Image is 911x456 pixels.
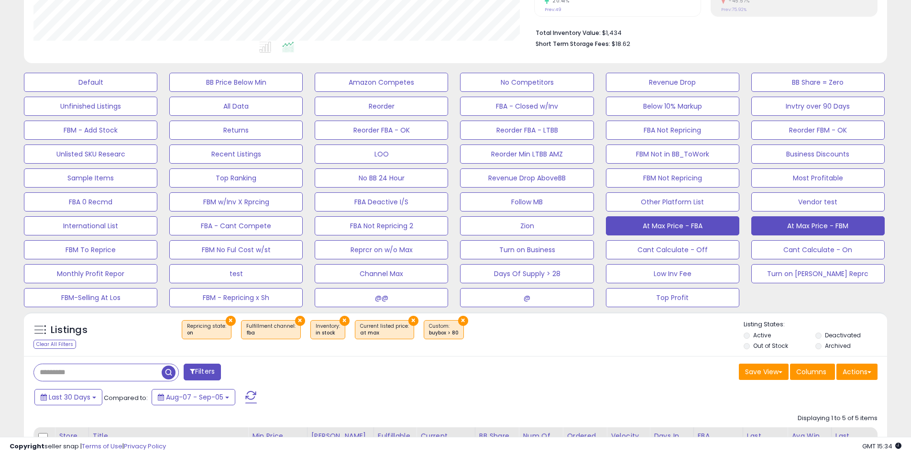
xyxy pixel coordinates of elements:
strong: Copyright [10,442,44,451]
button: FBM-Selling At Los [24,288,157,307]
button: LOO [315,145,448,164]
b: Short Term Storage Fees: [536,40,610,48]
button: FBA - Closed w/Inv [460,97,593,116]
button: Monthly Profit Repor [24,264,157,283]
span: $18.62 [612,39,630,48]
button: FBA 0 Recmd [24,192,157,211]
button: FBA Deactive I/S [315,192,448,211]
div: fba [246,330,296,336]
div: in stock [316,330,340,336]
button: test [169,264,303,283]
button: × [295,316,305,326]
p: Listing States: [744,320,887,329]
label: Out of Stock [753,342,788,350]
button: Below 10% Markup [606,97,739,116]
button: Top Profit [606,288,739,307]
button: × [458,316,468,326]
div: buybox > 80 [429,330,459,336]
button: Low Inv Fee [606,264,739,283]
button: × [226,316,236,326]
button: × [340,316,350,326]
button: FBA - Cant Compete [169,216,303,235]
button: FBM - Repricing x Sh [169,288,303,307]
button: Business Discounts [751,145,885,164]
button: Vendor test [751,192,885,211]
button: Most Profitable [751,168,885,188]
span: Compared to: [104,393,148,402]
button: Returns [169,121,303,140]
span: Custom: [429,323,459,337]
span: Last 30 Days [49,392,90,402]
label: Archived [825,342,851,350]
label: Deactivated [825,331,861,339]
button: Top Ranking [169,168,303,188]
button: Aug-07 - Sep-05 [152,389,235,405]
button: FBM - Add Stock [24,121,157,140]
button: Reorder [315,97,448,116]
span: Inventory : [316,323,340,337]
span: Repricing state : [187,323,226,337]
button: Cant Calculate - Off [606,240,739,259]
button: Days Of Supply > 28 [460,264,593,283]
button: FBM To Reprice [24,240,157,259]
small: Prev: 49 [545,7,561,12]
button: @@ [315,288,448,307]
button: All Data [169,97,303,116]
button: FBM w/Inv X Rprcing [169,192,303,211]
div: on [187,330,226,336]
button: At Max Price - FBA [606,216,739,235]
button: Reorder FBM - OK [751,121,885,140]
button: Follow MB [460,192,593,211]
h5: Listings [51,323,88,337]
button: Amazon Competes [315,73,448,92]
button: BB Share = Zero [751,73,885,92]
button: × [408,316,418,326]
label: Active [753,331,771,339]
button: Channel Max [315,264,448,283]
button: @ [460,288,593,307]
button: Actions [836,364,878,380]
button: Unfinished Listings [24,97,157,116]
button: Revenue Drop AboveBB [460,168,593,188]
div: Clear All Filters [33,340,76,349]
div: Displaying 1 to 5 of 5 items [798,414,878,423]
button: BB Price Below Min [169,73,303,92]
button: Zion [460,216,593,235]
button: Default [24,73,157,92]
div: seller snap | | [10,442,166,451]
span: Current listed price : [360,323,409,337]
button: No Competitors [460,73,593,92]
span: 2025-10-6 15:34 GMT [862,442,901,451]
button: FBM No Ful Cost w/st [169,240,303,259]
button: FBM Not in BB_ToWork [606,145,739,164]
li: $1,434 [536,26,870,38]
button: Cant Calculate - On [751,240,885,259]
button: Reprcr on w/o Max [315,240,448,259]
button: FBA Not Repricing [606,121,739,140]
span: Aug-07 - Sep-05 [166,392,223,402]
button: Reorder Min LTBB AMZ [460,145,593,164]
button: Other Platform List [606,192,739,211]
span: Columns [796,367,826,377]
button: Last 30 Days [34,389,102,405]
button: Unlisted SKU Researc [24,145,157,164]
a: Privacy Policy [124,442,166,451]
button: Invtry over 90 Days [751,97,885,116]
button: Turn on [PERSON_NAME] Reprc [751,264,885,283]
button: Turn on Business [460,240,593,259]
button: No BB 24 Hour [315,168,448,188]
button: Recent Listings [169,145,303,164]
div: at max [360,330,409,336]
button: International List [24,216,157,235]
small: Prev: 75.92% [721,7,746,12]
span: Fulfillment channel : [246,323,296,337]
b: Total Inventory Value: [536,29,601,37]
button: Columns [790,364,835,380]
button: Sample Items [24,168,157,188]
a: Terms of Use [82,442,122,451]
button: Revenue Drop [606,73,739,92]
button: Filters [184,364,221,380]
button: Reorder FBA - OK [315,121,448,140]
button: Reorder FBA - LTBB [460,121,593,140]
button: At Max Price - FBM [751,216,885,235]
